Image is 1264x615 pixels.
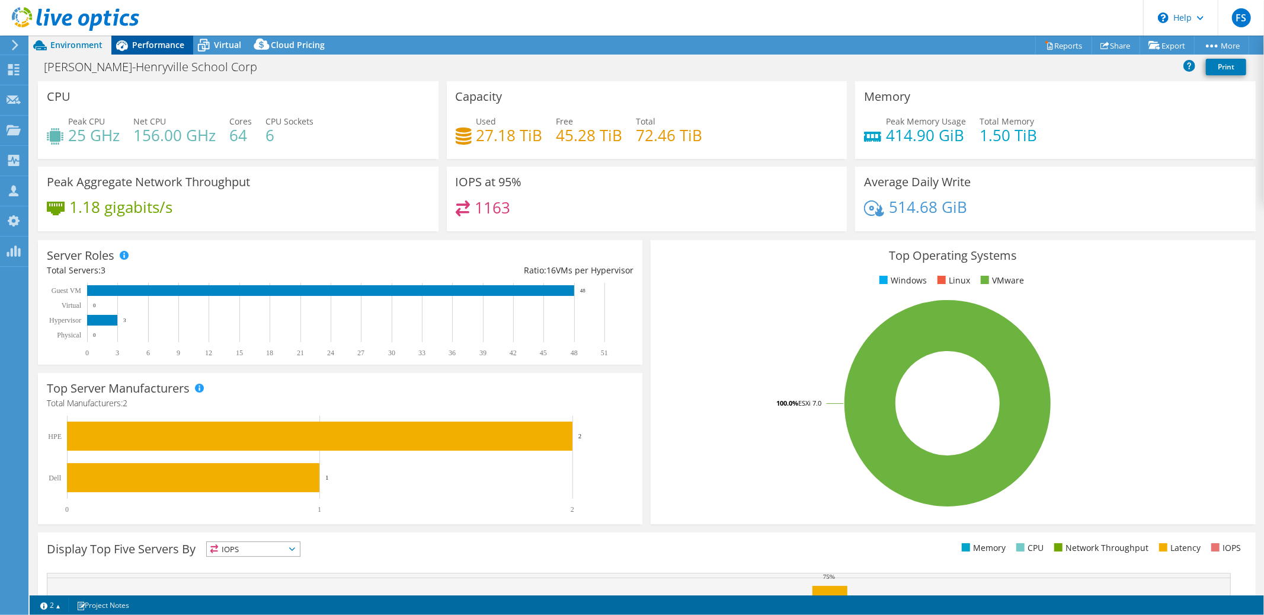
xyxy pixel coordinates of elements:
[101,265,105,276] span: 3
[68,116,105,127] span: Peak CPU
[571,505,574,514] text: 2
[132,39,184,50] span: Performance
[660,249,1246,262] h3: Top Operating Systems
[68,598,137,613] a: Project Notes
[47,249,114,262] h3: Server Roles
[1158,12,1169,23] svg: \n
[93,332,96,338] text: 0
[580,288,586,294] text: 48
[556,129,623,142] h4: 45.28 TiB
[456,90,503,103] h3: Capacity
[1140,36,1195,55] a: Export
[265,116,313,127] span: CPU Sockets
[456,176,522,189] h3: IOPS at 95%
[889,200,967,214] h4: 514.68 GiB
[1194,36,1249,55] a: More
[978,274,1024,287] li: VMware
[62,301,82,310] text: Virtual
[85,349,89,357] text: 0
[636,116,656,127] span: Total
[449,349,456,357] text: 36
[177,349,180,357] text: 9
[133,129,216,142] h4: 156.00 GHz
[271,39,325,50] span: Cloud Pricing
[476,116,497,127] span: Used
[636,129,703,142] h4: 72.46 TiB
[47,397,633,410] h4: Total Manufacturers:
[52,286,81,295] text: Guest VM
[556,116,574,127] span: Free
[205,349,212,357] text: 12
[578,432,582,439] text: 2
[116,349,119,357] text: 3
[886,116,966,127] span: Peak Memory Usage
[823,573,835,580] text: 75%
[476,129,543,142] h4: 27.18 TiB
[32,598,69,613] a: 2
[69,200,172,214] h4: 1.18 gigabits/s
[214,39,241,50] span: Virtual
[571,349,578,357] text: 48
[876,274,927,287] li: Windows
[1156,541,1201,555] li: Latency
[65,505,69,514] text: 0
[47,176,250,189] h3: Peak Aggregate Network Throughput
[357,349,364,357] text: 27
[68,129,120,142] h4: 25 GHz
[798,399,821,407] tspan: ESXi 7.0
[776,399,798,407] tspan: 100.0%
[1206,59,1246,75] a: Print
[48,432,62,441] text: HPE
[1051,541,1148,555] li: Network Throughput
[207,542,300,556] span: IOPS
[50,39,103,50] span: Environment
[418,349,425,357] text: 33
[510,349,517,357] text: 42
[864,176,971,189] h3: Average Daily Write
[935,274,970,287] li: Linux
[1208,541,1241,555] li: IOPS
[146,349,150,357] text: 6
[1035,36,1092,55] a: Reports
[93,302,96,308] text: 0
[864,90,910,103] h3: Memory
[39,60,276,74] h1: [PERSON_NAME]-Henryville School Corp
[266,349,273,357] text: 18
[340,264,633,277] div: Ratio: VMs per Hypervisor
[1092,36,1140,55] a: Share
[265,129,313,142] h4: 6
[546,265,556,276] span: 16
[49,474,61,482] text: Dell
[49,316,81,324] text: Hypervisor
[325,474,329,481] text: 1
[297,349,304,357] text: 21
[540,349,547,357] text: 45
[133,116,166,127] span: Net CPU
[318,505,321,514] text: 1
[1013,541,1044,555] li: CPU
[601,349,608,357] text: 51
[47,264,340,277] div: Total Servers:
[886,129,966,142] h4: 414.90 GiB
[47,382,190,395] h3: Top Server Manufacturers
[47,90,71,103] h3: CPU
[229,116,252,127] span: Cores
[123,317,126,323] text: 3
[959,541,1006,555] li: Memory
[57,331,81,339] text: Physical
[980,116,1034,127] span: Total Memory
[388,349,395,357] text: 30
[980,129,1037,142] h4: 1.50 TiB
[123,397,127,409] span: 2
[1232,8,1251,27] span: FS
[479,349,487,357] text: 39
[327,349,334,357] text: 24
[229,129,252,142] h4: 64
[475,201,510,214] h4: 1163
[236,349,243,357] text: 15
